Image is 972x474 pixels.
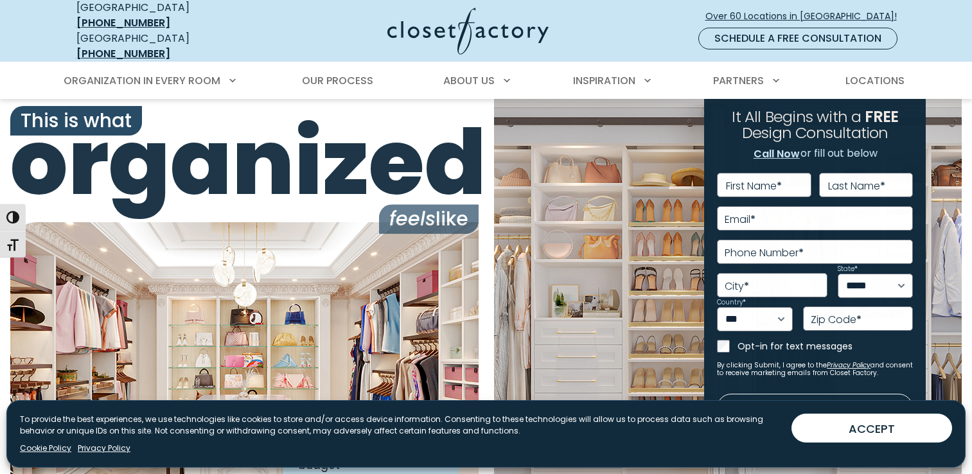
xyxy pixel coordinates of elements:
[443,73,495,88] span: About Us
[78,443,130,454] a: Privacy Policy
[302,73,373,88] span: Our Process
[573,73,635,88] span: Inspiration
[76,31,263,62] div: [GEOGRAPHIC_DATA]
[379,205,479,234] span: like
[705,5,908,28] a: Over 60 Locations in [GEOGRAPHIC_DATA]!
[845,73,905,88] span: Locations
[713,73,764,88] span: Partners
[20,443,71,454] a: Cookie Policy
[76,46,170,61] a: [PHONE_NUMBER]
[10,117,479,207] span: organized
[791,414,952,443] button: ACCEPT
[20,414,781,437] p: To provide the best experiences, we use technologies like cookies to store and/or access device i...
[705,10,907,23] span: Over 60 Locations in [GEOGRAPHIC_DATA]!
[389,206,436,233] i: feels
[698,28,897,49] a: Schedule a Free Consultation
[64,73,220,88] span: Organization in Every Room
[55,63,918,99] nav: Primary Menu
[76,15,170,30] a: [PHONE_NUMBER]
[387,8,549,55] img: Closet Factory Logo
